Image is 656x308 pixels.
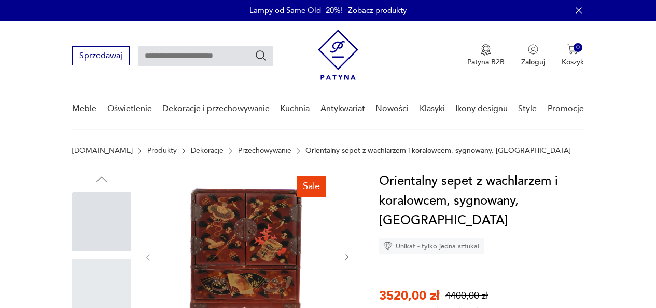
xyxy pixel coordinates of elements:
[305,146,571,155] p: Orientalny sepet z wachlarzem i koralowcem, sygnowany, [GEOGRAPHIC_DATA]
[72,146,133,155] a: [DOMAIN_NAME]
[574,43,582,52] div: 0
[379,171,584,231] h1: Orientalny sepet z wachlarzem i koralowcem, sygnowany, [GEOGRAPHIC_DATA]
[379,287,439,304] p: 3520,00 zł
[455,89,508,129] a: Ikony designu
[297,176,326,197] div: Sale
[567,44,578,55] img: Ikona koszyka
[467,57,505,67] p: Patyna B2B
[318,30,358,80] img: Patyna - sklep z meblami i dekoracjami vintage
[562,44,584,67] button: 0Koszyk
[445,289,488,302] p: 4400,00 zł
[72,53,130,60] a: Sprzedawaj
[238,146,291,155] a: Przechowywanie
[249,5,343,16] p: Lampy od Same Old -20%!
[147,146,177,155] a: Produkty
[72,46,130,65] button: Sprzedawaj
[320,89,365,129] a: Antykwariat
[383,242,393,251] img: Ikona diamentu
[481,44,491,56] img: Ikona medalu
[518,89,537,129] a: Style
[280,89,310,129] a: Kuchnia
[379,238,484,254] div: Unikat - tylko jedna sztuka!
[255,49,267,62] button: Szukaj
[467,44,505,67] a: Ikona medaluPatyna B2B
[521,44,545,67] button: Zaloguj
[521,57,545,67] p: Zaloguj
[107,89,152,129] a: Oświetlenie
[528,44,538,55] img: Ikonka użytkownika
[72,89,96,129] a: Meble
[467,44,505,67] button: Patyna B2B
[548,89,584,129] a: Promocje
[375,89,409,129] a: Nowości
[420,89,445,129] a: Klasyki
[191,146,224,155] a: Dekoracje
[562,57,584,67] p: Koszyk
[162,89,270,129] a: Dekoracje i przechowywanie
[348,5,407,16] a: Zobacz produkty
